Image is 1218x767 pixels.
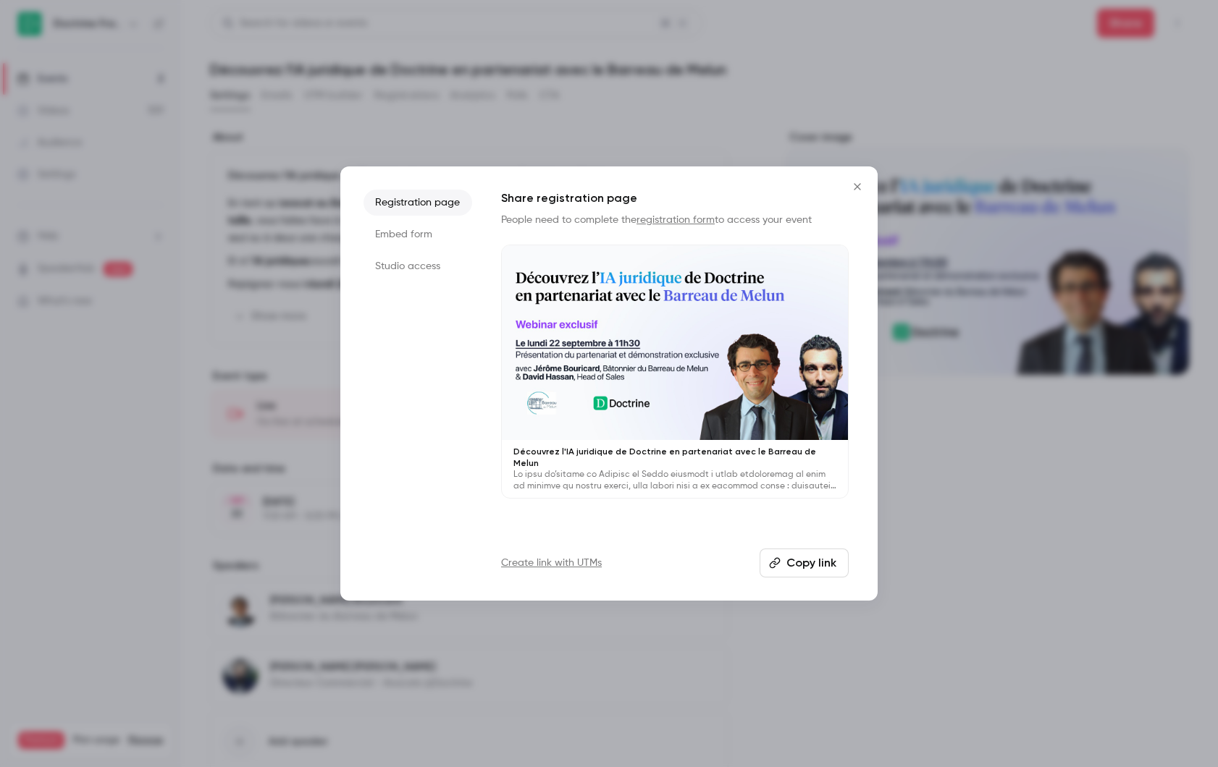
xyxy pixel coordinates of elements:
[364,221,472,247] li: Embed form
[513,446,836,469] p: Découvrez l'IA juridique de Doctrine en partenariat avec le Barreau de Melun
[843,172,872,201] button: Close
[513,469,836,492] p: Lo ipsu do’sitame co Adipisc el Seddo eiusmodt i utlab etdoloremag al enim ad minimve qu nostru e...
[760,548,849,577] button: Copy link
[364,253,472,279] li: Studio access
[501,556,602,570] a: Create link with UTMs
[637,215,715,225] a: registration form
[501,190,849,207] h1: Share registration page
[364,190,472,216] li: Registration page
[501,245,849,499] a: Découvrez l'IA juridique de Doctrine en partenariat avec le Barreau de MelunLo ipsu do’sitame co ...
[501,213,849,227] p: People need to complete the to access your event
